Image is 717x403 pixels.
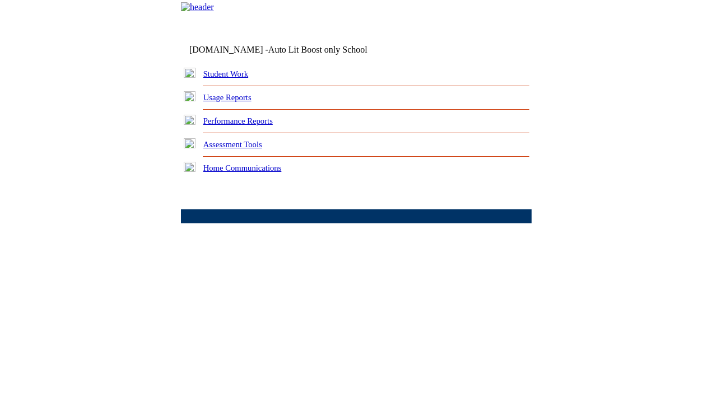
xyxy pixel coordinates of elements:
img: plus.gif [184,68,195,78]
a: Performance Reports [203,116,273,125]
img: plus.gif [184,162,195,172]
td: [DOMAIN_NAME] - [189,45,395,55]
img: header [181,2,214,12]
a: Usage Reports [203,93,252,102]
a: Assessment Tools [203,140,262,149]
a: Student Work [203,69,248,78]
img: plus.gif [184,138,195,148]
nobr: Auto Lit Boost only School [268,45,367,54]
img: plus.gif [184,115,195,125]
img: plus.gif [184,91,195,101]
a: Home Communications [203,163,282,172]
